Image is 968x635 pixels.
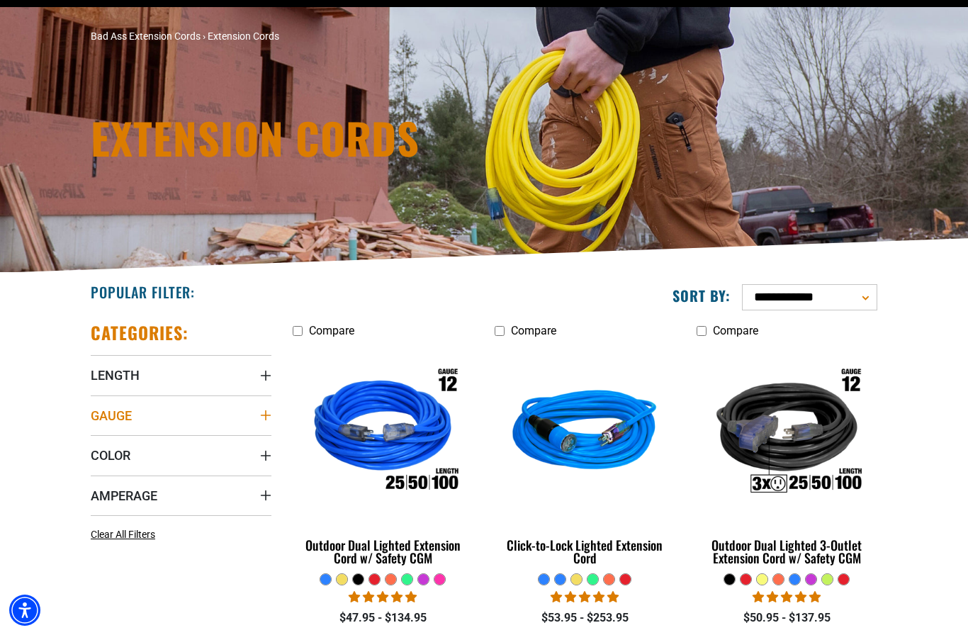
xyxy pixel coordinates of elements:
span: 4.87 stars [551,590,619,604]
span: Compare [713,324,758,337]
span: Compare [511,324,556,337]
span: Color [91,447,130,463]
span: Compare [309,324,354,337]
span: 4.80 stars [753,590,821,604]
div: $47.95 - $134.95 [293,609,473,626]
div: Outdoor Dual Lighted 3-Outlet Extension Cord w/ Safety CGM [697,539,877,564]
h2: Categories: [91,322,188,344]
label: Sort by: [672,286,731,305]
span: 4.81 stars [349,590,417,604]
a: Clear All Filters [91,527,161,542]
img: Outdoor Dual Lighted Extension Cord w/ Safety CGM [294,352,473,515]
summary: Amperage [91,476,271,515]
span: Length [91,367,140,383]
img: blue [495,352,674,515]
a: Outdoor Dual Lighted 3-Outlet Extension Cord w/ Safety CGM Outdoor Dual Lighted 3-Outlet Extensio... [697,344,877,573]
div: Accessibility Menu [9,595,40,626]
h1: Extension Cords [91,116,608,159]
div: Outdoor Dual Lighted Extension Cord w/ Safety CGM [293,539,473,564]
span: Gauge [91,408,132,424]
summary: Length [91,355,271,395]
span: Clear All Filters [91,529,155,540]
a: Bad Ass Extension Cords [91,30,201,42]
span: Extension Cords [208,30,279,42]
div: Click-to-Lock Lighted Extension Cord [495,539,675,564]
div: $53.95 - $253.95 [495,609,675,626]
summary: Color [91,435,271,475]
summary: Gauge [91,395,271,435]
a: blue Click-to-Lock Lighted Extension Cord [495,344,675,573]
h2: Popular Filter: [91,283,195,301]
div: $50.95 - $137.95 [697,609,877,626]
span: › [203,30,206,42]
nav: breadcrumbs [91,29,608,44]
a: Outdoor Dual Lighted Extension Cord w/ Safety CGM Outdoor Dual Lighted Extension Cord w/ Safety CGM [293,344,473,573]
img: Outdoor Dual Lighted 3-Outlet Extension Cord w/ Safety CGM [697,352,876,515]
span: Amperage [91,488,157,504]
